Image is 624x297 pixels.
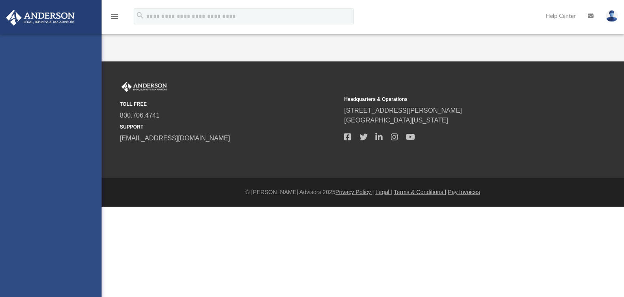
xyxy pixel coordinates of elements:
[110,11,119,21] i: menu
[344,117,448,124] a: [GEOGRAPHIC_DATA][US_STATE]
[336,189,374,195] a: Privacy Policy |
[375,189,392,195] a: Legal |
[102,188,624,197] div: © [PERSON_NAME] Advisors 2025
[344,96,563,103] small: Headquarters & Operations
[120,100,338,108] small: TOLL FREE
[606,10,618,22] img: User Pic
[344,107,462,114] a: [STREET_ADDRESS][PERSON_NAME]
[120,112,160,119] a: 800.706.4741
[136,11,145,20] i: search
[120,82,169,92] img: Anderson Advisors Platinum Portal
[394,189,446,195] a: Terms & Conditions |
[120,123,338,131] small: SUPPORT
[110,15,119,21] a: menu
[448,189,480,195] a: Pay Invoices
[120,135,230,142] a: [EMAIL_ADDRESS][DOMAIN_NAME]
[4,10,77,26] img: Anderson Advisors Platinum Portal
